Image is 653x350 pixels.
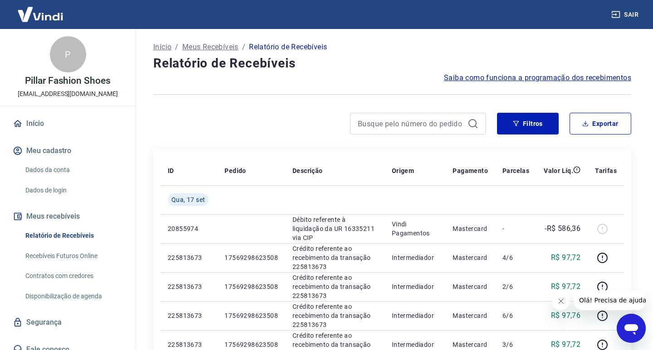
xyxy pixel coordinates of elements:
h4: Relatório de Recebíveis [153,54,631,72]
p: R$ 97,76 [551,310,580,321]
p: Intermediador [392,311,439,320]
div: P [50,36,86,72]
a: Início [153,42,171,53]
p: 225813673 [168,253,210,262]
p: 17569298623508 [224,253,278,262]
a: Início [11,114,125,134]
p: ID [168,166,174,175]
iframe: Mensagem da empresa [574,290,646,310]
p: Pagamento [453,166,488,175]
p: 17569298623508 [224,340,278,349]
button: Filtros [497,113,559,134]
p: Intermediador [392,282,439,291]
p: Pillar Fashion Shoes [25,76,111,86]
p: Crédito referente ao recebimento da transação 225813673 [292,273,377,300]
p: Pedido [224,166,246,175]
p: Débito referente à liquidação da UR 16335211 via CIP [292,215,377,242]
p: 2/6 [502,282,529,291]
button: Meus recebíveis [11,206,125,226]
p: Intermediador [392,253,439,262]
a: Meus Recebíveis [182,42,239,53]
p: 225813673 [168,340,210,349]
a: Dados de login [22,181,125,200]
span: Qua, 17 set [171,195,205,204]
a: Disponibilização de agenda [22,287,125,306]
p: 225813673 [168,311,210,320]
p: Crédito referente ao recebimento da transação 225813673 [292,244,377,271]
p: Mastercard [453,282,488,291]
p: R$ 97,72 [551,252,580,263]
button: Sair [609,6,642,23]
p: / [175,42,178,53]
a: Contratos com credores [22,267,125,285]
a: Dados da conta [22,161,125,179]
p: Intermediador [392,340,439,349]
p: 17569298623508 [224,311,278,320]
p: Vindi Pagamentos [392,220,439,238]
p: Origem [392,166,414,175]
p: - [502,224,529,233]
input: Busque pelo número do pedido [358,117,464,130]
p: Descrição [292,166,323,175]
p: Mastercard [453,253,488,262]
p: Crédito referente ao recebimento da transação 225813673 [292,302,377,329]
p: [EMAIL_ADDRESS][DOMAIN_NAME] [18,89,118,99]
iframe: Fechar mensagem [552,292,570,310]
a: Saiba como funciona a programação dos recebimentos [444,72,631,83]
p: Mastercard [453,340,488,349]
p: 3/6 [502,340,529,349]
button: Exportar [570,113,631,134]
a: Relatório de Recebíveis [22,226,125,245]
p: Relatório de Recebíveis [249,42,327,53]
p: Mastercard [453,224,488,233]
p: 17569298623508 [224,282,278,291]
a: Recebíveis Futuros Online [22,247,125,265]
p: R$ 97,72 [551,339,580,350]
p: Mastercard [453,311,488,320]
p: 225813673 [168,282,210,291]
p: Valor Líq. [544,166,573,175]
p: 4/6 [502,253,529,262]
a: Segurança [11,312,125,332]
img: Vindi [11,0,70,28]
p: Parcelas [502,166,529,175]
iframe: Botão para abrir a janela de mensagens [617,314,646,343]
p: 20855974 [168,224,210,233]
span: Olá! Precisa de ajuda? [5,6,76,14]
p: Tarifas [595,166,617,175]
p: -R$ 586,36 [545,223,580,234]
p: 6/6 [502,311,529,320]
p: R$ 97,72 [551,281,580,292]
p: / [242,42,245,53]
button: Meu cadastro [11,141,125,161]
